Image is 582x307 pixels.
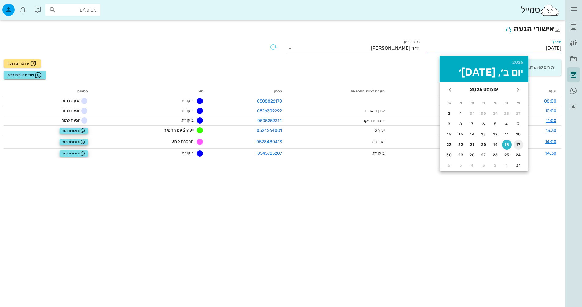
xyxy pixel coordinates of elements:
[60,128,88,134] button: תזכורת תור
[491,129,500,139] button: 12
[479,153,489,157] div: 27
[514,132,523,136] div: 10
[502,161,512,170] button: 1
[62,139,85,144] span: תזכורת תור
[479,150,489,160] button: 27
[502,129,512,139] button: 11
[57,117,88,124] span: הגעה לתור
[445,143,454,147] div: 23
[478,98,489,108] th: ד׳
[445,60,523,65] div: 2025
[514,163,523,168] div: 31
[502,150,512,160] button: 25
[18,5,22,9] span: תג
[351,89,385,93] span: הערה לצוות המרפאה
[57,97,88,105] span: הגעה לתור
[181,108,194,113] span: ביקורת
[456,98,467,108] th: ו׳
[445,163,454,168] div: 6
[491,132,500,136] div: 12
[445,150,454,160] button: 30
[479,140,489,150] button: 20
[445,84,456,95] button: חודש הבא
[198,89,203,93] span: סוג
[445,140,454,150] button: 23
[467,150,477,160] button: 28
[540,4,560,16] img: SmileCloud logo
[456,161,466,170] button: 5
[491,119,500,129] button: 5
[456,119,466,129] button: 8
[390,87,513,96] th: שם
[77,89,88,93] span: סטטוס
[257,99,282,104] a: 0508826170
[479,143,489,147] div: 20
[514,119,523,129] button: 3
[513,87,561,96] th: שעה
[491,163,500,168] div: 2
[514,129,523,139] button: 10
[467,153,477,157] div: 28
[514,122,523,126] div: 3
[371,45,419,51] div: ד״ר [PERSON_NAME]
[445,67,523,78] div: יום ב׳, [DATE]׳
[456,140,466,150] button: 22
[467,119,477,129] button: 7
[7,71,42,79] span: שליחה מרוכזת
[456,129,466,139] button: 15
[491,122,500,126] div: 5
[567,83,580,98] a: תג
[456,122,466,126] div: 8
[502,143,512,147] div: 18
[208,87,287,96] th: טלפון
[490,98,501,108] th: ג׳
[456,153,466,157] div: 29
[4,87,93,96] th: סטטוס
[456,143,466,147] div: 22
[445,161,454,170] button: 6
[181,98,194,103] span: ביקורת
[467,163,477,168] div: 4
[62,151,85,156] span: תזכורת תור
[445,119,454,129] button: 9
[467,129,477,139] button: 14
[163,128,194,133] span: ייעוץ 2 עם הדמייה
[552,40,562,44] label: תאריך
[62,128,85,133] span: תזכורת תור
[60,139,88,145] button: תזכורת תור
[544,99,556,104] a: 08:00
[171,139,194,144] span: הרכבת קבוע
[491,140,500,150] button: 19
[502,153,512,157] div: 25
[467,98,478,108] th: ה׳
[514,143,523,147] div: 17
[257,118,282,123] a: 0505252214
[339,139,385,145] div: הרכבה
[467,109,477,118] button: 31
[339,127,385,134] div: יעוץ 2
[93,87,208,96] th: סוג
[514,161,523,170] button: 31
[286,43,420,53] div: בחירת יומןד״ר [PERSON_NAME]
[256,139,282,144] a: 0528480413
[467,143,477,147] div: 21
[7,60,37,67] span: עדכון מרוכז
[339,108,385,114] div: איזון וכאבים
[479,129,489,139] button: 13
[445,153,454,157] div: 30
[502,163,512,168] div: 1
[502,140,512,150] button: 18
[456,163,466,168] div: 5
[444,98,455,108] th: ש׳
[545,139,556,144] a: 14:00
[60,150,88,157] button: תזכורת תור
[287,87,390,96] th: הערה לצוות המרפאה
[514,140,523,150] button: 17
[4,23,561,35] h2: אישורי הגעה
[445,132,454,136] div: 16
[479,122,489,126] div: 6
[491,143,500,147] div: 19
[467,161,477,170] button: 4
[4,59,41,68] button: עדכון מרוכז
[502,98,513,108] th: ב׳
